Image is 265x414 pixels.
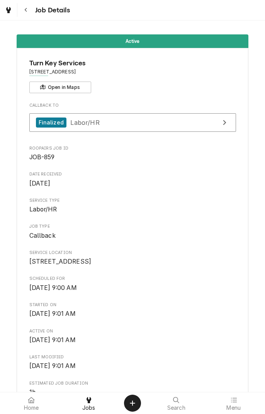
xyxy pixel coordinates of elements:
span: Job Details [33,5,70,15]
span: Job Type [29,231,236,240]
span: Labor/HR [29,206,57,213]
span: [DATE] 9:01 AM [29,362,76,370]
span: Menu [226,405,241,411]
span: Job Type [29,223,236,230]
span: Active On [29,336,236,345]
div: Started On [29,302,236,319]
div: Status [17,34,248,48]
div: Scheduled For [29,276,236,292]
div: Job Type [29,223,236,240]
span: Service Location [29,250,236,256]
a: Search [148,394,205,412]
a: Home [3,394,60,412]
span: Service Type [29,205,236,214]
a: Menu [206,394,262,412]
span: Active On [29,328,236,334]
span: [STREET_ADDRESS] [29,258,92,265]
span: [DATE] 9:01 AM [29,336,76,344]
div: Client Information [29,58,236,93]
div: Finalized [36,118,66,128]
button: Navigate back [19,3,33,17]
span: Labor/HR [70,118,99,126]
span: Jobs [82,405,95,411]
div: Estimated Job Duration [29,380,236,397]
a: View Job [29,113,236,132]
div: Last Modified [29,354,236,371]
span: Callback To [29,102,236,109]
button: Open in Maps [29,82,91,93]
div: Roopairs Job ID [29,145,236,162]
div: Active On [29,328,236,345]
button: Create Object [124,395,141,412]
span: Home [24,405,39,411]
span: [DATE] 9:01 AM [29,310,76,317]
span: Scheduled For [29,276,236,282]
a: Go to Jobs [2,3,15,17]
span: Scheduled For [29,283,236,293]
span: Estimated Job Duration [29,380,236,387]
span: Started On [29,302,236,308]
span: Date Received [29,179,236,188]
span: JOB-859 [29,153,55,161]
div: Service Type [29,198,236,214]
div: Date Received [29,171,236,188]
span: Address [29,68,236,75]
span: Date Received [29,171,236,177]
span: Search [167,405,185,411]
a: Jobs [61,394,117,412]
div: Service Location [29,250,236,266]
span: [DATE] [29,180,51,187]
span: 1h [29,388,36,396]
span: Started On [29,309,236,319]
span: Callback [29,232,56,239]
span: Service Type [29,198,236,204]
span: Estimated Job Duration [29,388,236,397]
span: [DATE] 9:00 AM [29,284,77,291]
span: Service Location [29,257,236,266]
span: Roopairs Job ID [29,145,236,152]
span: Name [29,58,236,68]
div: Callback To [29,102,236,136]
span: Last Modified [29,354,236,360]
span: Roopairs Job ID [29,153,236,162]
span: Last Modified [29,361,236,371]
span: Active [126,39,140,44]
